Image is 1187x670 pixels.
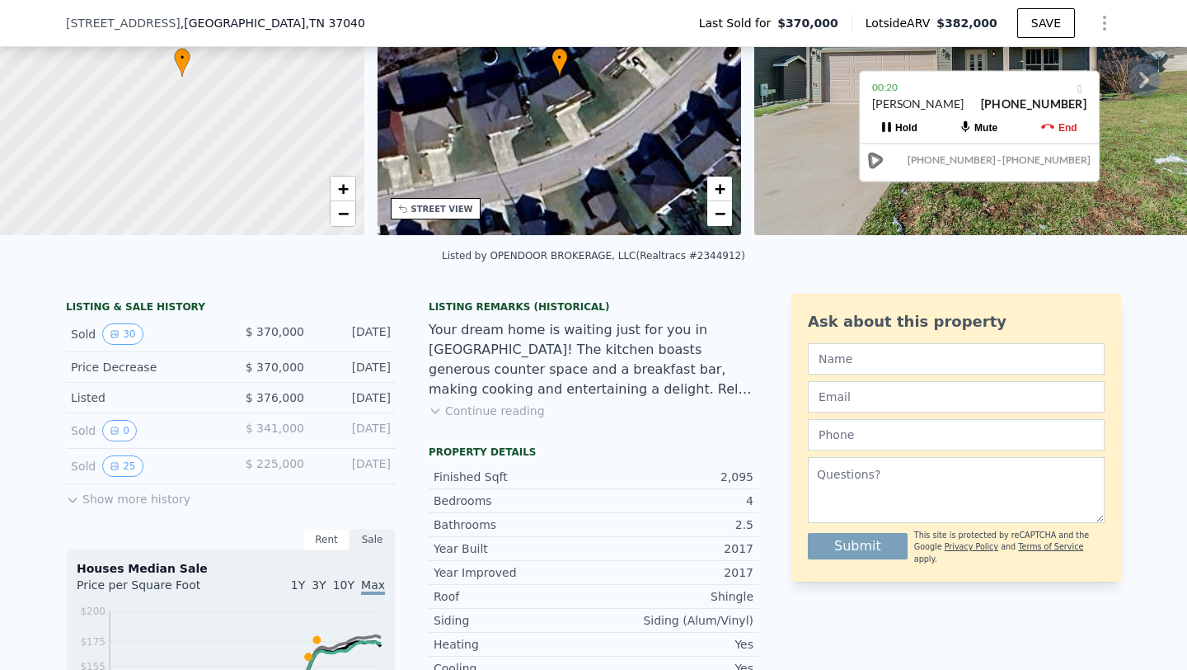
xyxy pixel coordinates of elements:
div: Listing Remarks (Historical) [429,300,758,314]
input: Email [808,381,1105,413]
span: Last Sold for [699,15,778,31]
input: Name [808,343,1105,375]
div: Year Improved [434,564,593,581]
div: Sold [71,455,218,477]
div: [DATE] [317,455,391,477]
button: SAVE [1017,8,1075,38]
span: $ 225,000 [246,457,304,470]
button: Continue reading [429,403,545,419]
div: 2,095 [593,469,753,485]
span: , [GEOGRAPHIC_DATA] [181,15,365,31]
div: Listed [71,389,218,406]
span: $ 341,000 [246,422,304,435]
div: Property details [429,446,758,459]
div: Sold [71,323,218,345]
span: [STREET_ADDRESS] [66,15,181,31]
a: Zoom out [331,201,355,226]
div: [DATE] [317,420,391,441]
button: Show Options [1088,7,1121,40]
div: Year Built [434,540,593,557]
span: , TN 37040 [305,17,364,30]
button: View historical data [102,455,143,477]
div: Your dream home is waiting just for you in [GEOGRAPHIC_DATA]! The kitchen boasts generous counter... [429,320,758,399]
div: [DATE] [317,323,391,345]
span: $ 370,000 [246,325,304,338]
div: Roof [434,588,593,605]
span: − [337,203,348,224]
div: • [174,48,190,77]
button: Submit [808,533,908,559]
span: $ 370,000 [246,361,304,374]
a: Privacy Policy [945,542,998,551]
span: − [715,203,725,224]
div: 2.5 [593,517,753,533]
input: Phone [808,419,1105,451]
div: Sold [71,420,218,441]
div: 2017 [593,540,753,557]
span: + [715,178,725,199]
div: 4 [593,493,753,509]
span: Lotside ARV [866,15,936,31]
div: [DATE] [317,389,391,406]
a: Zoom out [707,201,732,226]
div: • [551,48,568,77]
div: Heating [434,636,593,653]
div: Price Decrease [71,359,218,375]
div: LISTING & SALE HISTORY [66,300,396,317]
span: $370,000 [777,15,838,31]
div: Bedrooms [434,493,593,509]
span: 1Y [291,578,305,592]
span: • [174,50,190,65]
div: Finished Sqft [434,469,593,485]
a: Terms of Service [1018,542,1083,551]
div: Bathrooms [434,517,593,533]
span: Max [361,578,385,595]
tspan: $175 [80,636,106,648]
span: 10Y [333,578,354,592]
a: Zoom in [331,177,355,201]
div: Siding (Alum/Vinyl) [593,612,753,629]
div: Price per Square Foot [77,577,231,603]
div: STREET VIEW [411,203,473,215]
div: Shingle [593,588,753,605]
div: Yes [593,636,753,653]
span: + [337,178,348,199]
div: Siding [434,612,593,629]
button: View historical data [102,420,137,441]
button: View historical data [102,323,143,345]
span: $382,000 [936,17,997,30]
span: • [551,50,568,65]
div: 2017 [593,564,753,581]
div: Ask about this property [808,310,1105,333]
div: Listed by OPENDOOR BROKERAGE, LLC (Realtracs #2344912) [442,250,745,262]
div: This site is protected by reCAPTCHA and the Google and apply. [914,530,1105,565]
div: [DATE] [317,359,391,375]
div: Houses Median Sale [77,560,385,577]
div: Sale [350,529,396,550]
span: 3Y [312,578,326,592]
div: Rent [303,529,350,550]
button: Show more history [66,484,190,507]
a: Zoom in [707,177,732,201]
span: $ 376,000 [246,391,304,404]
tspan: $200 [80,606,106,617]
